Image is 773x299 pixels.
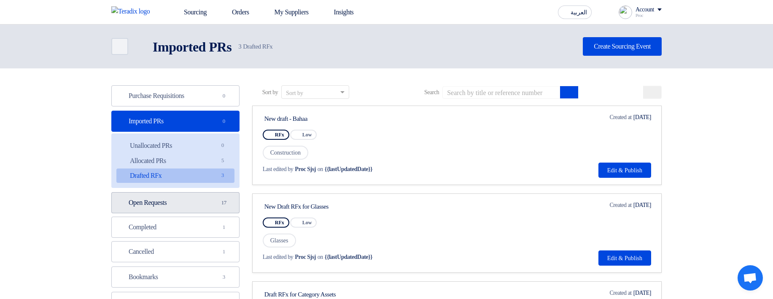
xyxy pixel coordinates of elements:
span: Created at [609,201,631,209]
h2: Imported PRs [153,38,232,55]
span: 0 [218,141,228,150]
a: Imported PRs0 [111,111,240,132]
button: Edit & Publish [598,250,651,266]
img: Teradix logo [111,6,155,16]
span: Sort by [262,88,278,97]
span: 3 [238,43,241,50]
a: Open chat [738,265,763,291]
div: Account [636,6,654,14]
a: Drafted RFx [116,169,234,183]
a: Purchase Requisitions0 [111,85,240,106]
div: Sort by [286,89,303,98]
span: on [318,165,323,174]
a: Bookmarks3 [111,266,240,288]
span: Glasses [263,234,296,247]
span: 17 [219,198,229,207]
span: Last edited by [263,253,294,261]
div: [DATE] [598,201,651,209]
a: Unallocated PRs [116,139,234,153]
div: [DATE] [598,113,651,122]
a: Create Sourcing Event [583,37,662,56]
button: العربية [558,5,592,19]
span: 0 [219,92,229,100]
a: Open Requests17 [111,192,240,213]
button: Edit & Publish [598,163,651,178]
div: Proc [636,13,662,18]
span: 1 [219,223,229,231]
a: Orders [213,3,256,22]
a: Allocated PRs [116,154,234,168]
a: My Suppliers [256,3,315,22]
span: {{lastUpdatedDate}} [325,253,372,261]
span: Created at [609,113,631,122]
span: 0 [219,117,229,125]
div: [DATE] [598,288,651,297]
img: profile_test.png [619,5,632,19]
span: العربية [571,10,587,16]
span: 5 [218,156,228,165]
div: New draft - Bahaa [264,115,423,122]
span: RFx [275,132,284,138]
span: {{lastUpdatedDate}} [325,165,372,174]
span: Proc Sjsj [295,253,315,261]
span: RFx [275,220,284,226]
a: Sourcing [165,3,213,22]
input: Search by title or reference number [442,86,560,99]
a: Completed1 [111,217,240,238]
span: Construction [263,146,308,160]
span: Low [302,132,312,138]
span: 3 [218,171,228,180]
a: Insights [315,3,361,22]
span: Last edited by [263,165,294,174]
span: Proc Sjsj [295,165,315,174]
span: Search [424,88,439,97]
span: 1 [219,247,229,256]
span: Low [302,220,312,226]
span: 3 [219,273,229,281]
span: Created at [609,288,631,297]
a: Cancelled1 [111,241,240,262]
div: New Draft RFx for Glasses [264,203,423,210]
div: Draft RFx for Category Assets [264,291,423,298]
span: on [318,253,323,261]
span: Drafted RFx [238,42,272,52]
